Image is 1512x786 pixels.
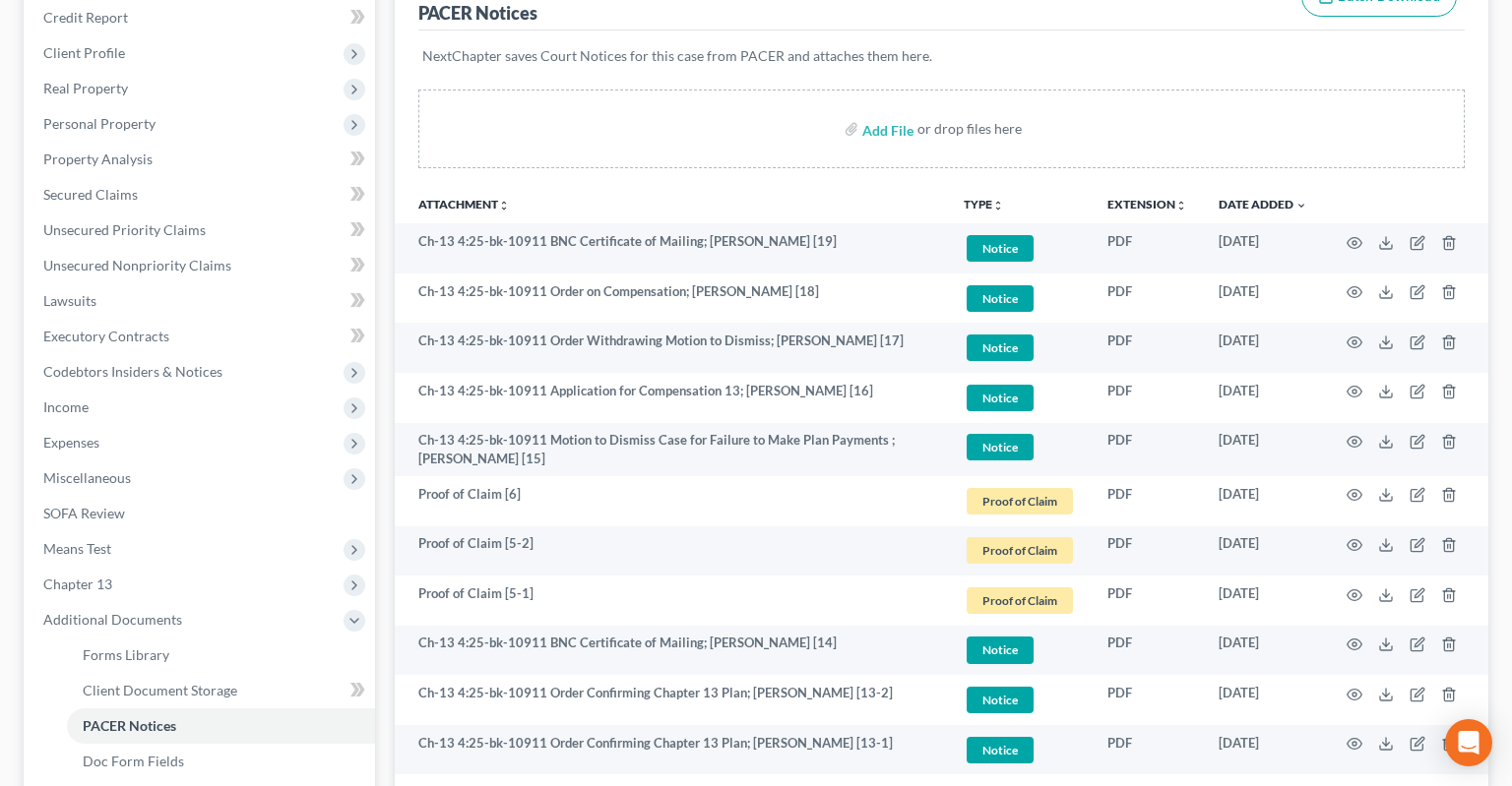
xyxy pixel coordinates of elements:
[964,584,1076,617] a: Proof of Claim
[1092,323,1203,373] td: PDF
[967,687,1034,713] span: Notice
[43,328,169,344] span: Executory Contracts
[67,637,375,673] a: Forms Library
[1203,273,1323,324] td: [DATE]
[43,186,138,203] span: Secured Claims
[1092,675,1203,725] td: PDF
[1092,626,1203,676] td: PDF
[964,232,1076,265] a: Notice
[28,177,375,212] a: Secured Claims
[43,221,206,238] span: Unsecured Priority Claims
[43,151,153,167] span: Property Analysis
[964,199,1004,212] button: TYPEunfold_more
[992,200,1004,212] i: unfold_more
[395,273,948,324] td: Ch-13 4:25-bk-10911 Order on Compensation; [PERSON_NAME] [18]
[498,200,510,212] i: unfold_more
[967,537,1073,564] span: Proof of Claim
[1092,575,1203,626] td: PDF
[1092,526,1203,576] td: PDF
[43,434,99,451] span: Expenses
[395,526,948,576] td: Proof of Claim [5-2]
[67,708,375,744] a: PACER Notices
[1219,197,1307,212] a: Date Added expand_more
[967,385,1034,411] span: Notice
[395,223,948,273] td: Ch-13 4:25-bk-10911 BNC Certificate of Mailing; [PERSON_NAME] [19]
[1203,526,1323,576] td: [DATE]
[1092,476,1203,526] td: PDF
[1445,719,1492,766] div: Open Intercom Messenger
[964,382,1076,414] a: Notice
[395,626,948,676] td: Ch-13 4:25-bk-10911 BNC Certificate of Mailing; [PERSON_NAME] [14]
[28,496,375,531] a: SOFA Review
[83,682,237,698] span: Client Document Storage
[1175,200,1187,212] i: unfold_more
[395,373,948,423] td: Ch-13 4:25-bk-10911 Application for Compensation 13; [PERSON_NAME] [16]
[967,285,1034,312] span: Notice
[43,257,231,273] span: Unsecured Nonpriority Claims
[964,485,1076,517] a: Proof of Claim
[1092,725,1203,775] td: PDF
[1203,675,1323,725] td: [DATE]
[395,675,948,725] td: Ch-13 4:25-bk-10911 Order Confirming Chapter 13 Plan; [PERSON_NAME] [13-2]
[83,717,176,734] span: PACER Notices
[43,115,156,132] span: Personal Property
[1107,197,1187,212] a: Extensionunfold_more
[43,469,131,486] span: Miscellaneous
[967,636,1034,663] span: Notice
[28,212,375,248] a: Unsecured Priority Claims
[964,634,1076,666] a: Notice
[43,80,128,96] span: Real Property
[43,44,125,61] span: Client Profile
[1295,200,1307,212] i: expand_more
[418,1,537,25] div: PACER Notices
[967,587,1073,614] span: Proof of Claim
[395,575,948,626] td: Proof of Claim [5-1]
[1203,373,1323,423] td: [DATE]
[1203,725,1323,775] td: [DATE]
[418,197,510,212] a: Attachmentunfold_more
[1203,476,1323,526] td: [DATE]
[967,434,1034,460] span: Notice
[43,9,128,26] span: Credit Report
[28,319,375,354] a: Executory Contracts
[395,476,948,526] td: Proof of Claim [6]
[28,248,375,283] a: Unsecured Nonpriority Claims
[83,753,184,769] span: Doc Form Fields
[1092,423,1203,477] td: PDF
[967,334,1034,361] span: Notice
[43,540,111,557] span: Means Test
[967,235,1034,262] span: Notice
[917,119,1022,139] div: or drop files here
[1203,223,1323,273] td: [DATE]
[43,611,182,628] span: Additional Documents
[43,505,125,521] span: SOFA Review
[1203,626,1323,676] td: [DATE]
[1203,323,1323,373] td: [DATE]
[1092,373,1203,423] td: PDF
[964,684,1076,716] a: Notice
[67,744,375,779] a: Doc Form Fields
[83,646,169,663] span: Forms Library
[395,323,948,373] td: Ch-13 4:25-bk-10911 Order Withdrawing Motion to Dismiss; [PERSON_NAME] [17]
[964,431,1076,463] a: Notice
[43,575,112,592] span: Chapter 13
[1203,423,1323,477] td: [DATE]
[43,398,89,415] span: Income
[964,282,1076,315] a: Notice
[964,734,1076,766] a: Notice
[43,363,222,380] span: Codebtors Insiders & Notices
[967,737,1034,763] span: Notice
[28,142,375,177] a: Property Analysis
[395,725,948,775] td: Ch-13 4:25-bk-10911 Order Confirming Chapter 13 Plan; [PERSON_NAME] [13-1]
[67,673,375,708] a: Client Document Storage
[1203,575,1323,626] td: [DATE]
[1092,273,1203,324] td: PDF
[422,46,1461,66] p: NextChapter saves Court Notices for this case from PACER and attaches them here.
[395,423,948,477] td: Ch-13 4:25-bk-10911 Motion to Dismiss Case for Failure to Make Plan Payments ; [PERSON_NAME] [15]
[43,292,96,309] span: Lawsuits
[28,283,375,319] a: Lawsuits
[964,332,1076,364] a: Notice
[1092,223,1203,273] td: PDF
[964,534,1076,567] a: Proof of Claim
[967,488,1073,514] span: Proof of Claim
